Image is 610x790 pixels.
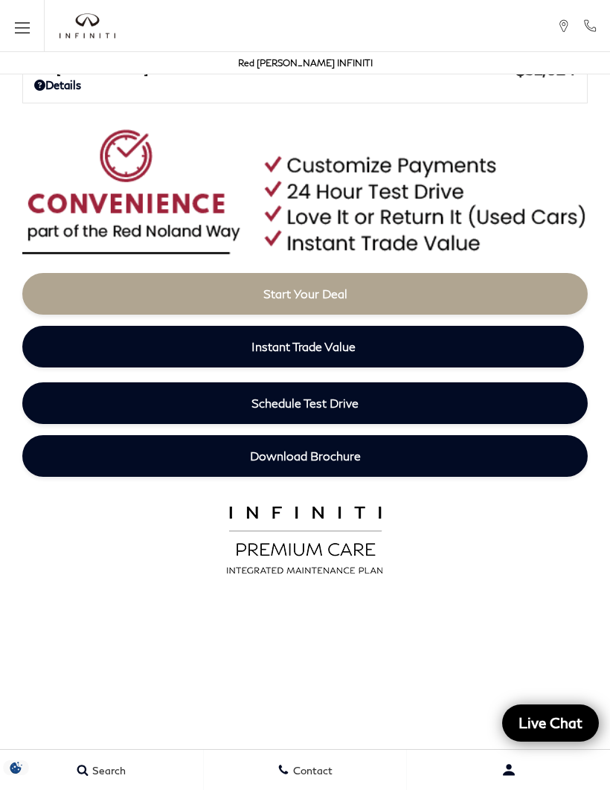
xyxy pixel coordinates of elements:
[238,57,373,68] a: Red [PERSON_NAME] INFINITI
[60,13,115,39] img: INFINITI
[22,382,588,424] a: Schedule Test Drive
[89,764,126,777] span: Search
[34,78,576,91] a: Details
[22,273,588,315] a: Start Your Deal
[511,713,590,732] span: Live Chat
[289,764,333,777] span: Contact
[407,751,610,789] button: Open user profile menu
[263,286,347,301] span: Start Your Deal
[214,501,396,576] img: infinitipremiumcare.png
[34,63,516,76] span: Red [PERSON_NAME]
[251,339,356,353] span: Instant Trade Value
[250,449,361,463] span: Download Brochure
[60,13,115,39] a: infiniti
[22,326,584,367] a: Instant Trade Value
[502,704,599,742] a: Live Chat
[251,396,359,410] span: Schedule Test Drive
[22,435,588,477] a: Download Brochure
